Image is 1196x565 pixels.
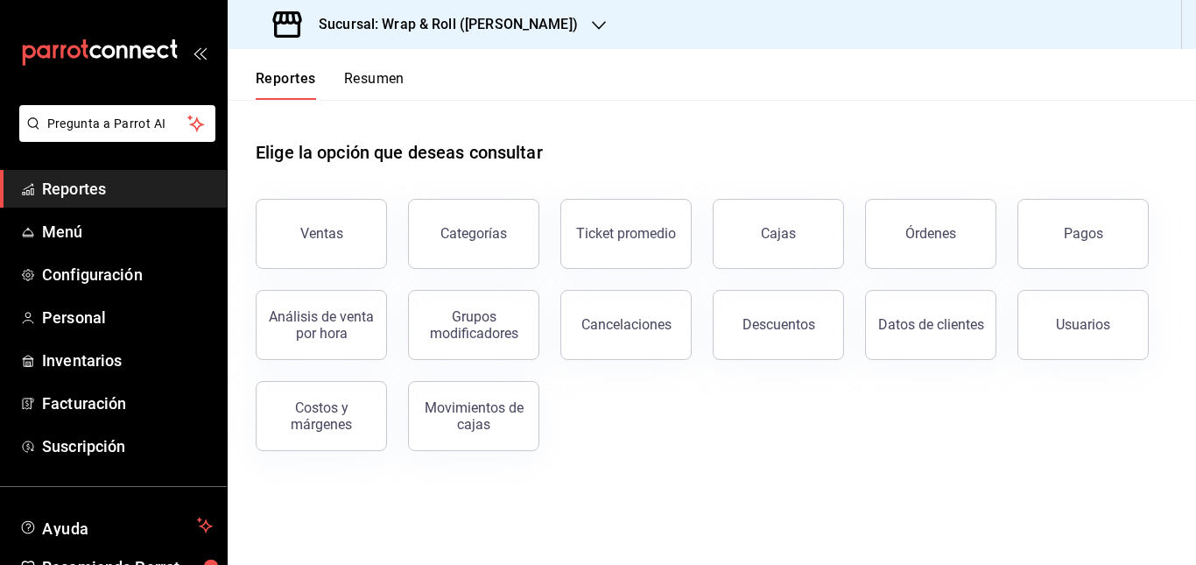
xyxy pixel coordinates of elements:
div: Costos y márgenes [267,399,376,433]
button: Datos de clientes [865,290,996,360]
span: Suscripción [42,434,213,458]
div: Análisis de venta por hora [267,308,376,342]
button: Grupos modificadores [408,290,539,360]
span: Ayuda [42,515,190,536]
button: Pregunta a Parrot AI [19,105,215,142]
div: Órdenes [905,225,956,242]
div: Cancelaciones [581,316,672,333]
span: Pregunta a Parrot AI [47,115,188,133]
span: Personal [42,306,213,329]
div: Descuentos [742,316,815,333]
h3: Sucursal: Wrap & Roll ([PERSON_NAME]) [305,14,578,35]
div: Ticket promedio [576,225,676,242]
button: Ticket promedio [560,199,692,269]
button: Categorías [408,199,539,269]
span: Reportes [42,177,213,201]
button: Descuentos [713,290,844,360]
div: Pagos [1064,225,1103,242]
div: Cajas [761,225,796,242]
button: open_drawer_menu [193,46,207,60]
div: Datos de clientes [878,316,984,333]
div: Ventas [300,225,343,242]
button: Órdenes [865,199,996,269]
span: Menú [42,220,213,244]
div: Grupos modificadores [419,308,528,342]
button: Cajas [713,199,844,269]
button: Movimientos de cajas [408,381,539,451]
button: Usuarios [1017,290,1149,360]
button: Costos y márgenes [256,381,387,451]
div: Movimientos de cajas [419,399,528,433]
button: Pagos [1017,199,1149,269]
button: Resumen [344,70,405,100]
button: Cancelaciones [560,290,692,360]
h1: Elige la opción que deseas consultar [256,139,543,166]
span: Inventarios [42,349,213,372]
button: Análisis de venta por hora [256,290,387,360]
a: Pregunta a Parrot AI [12,127,215,145]
div: navigation tabs [256,70,405,100]
span: Configuración [42,263,213,286]
div: Usuarios [1056,316,1110,333]
span: Facturación [42,392,213,415]
button: Reportes [256,70,316,100]
div: Categorías [440,225,507,242]
button: Ventas [256,199,387,269]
